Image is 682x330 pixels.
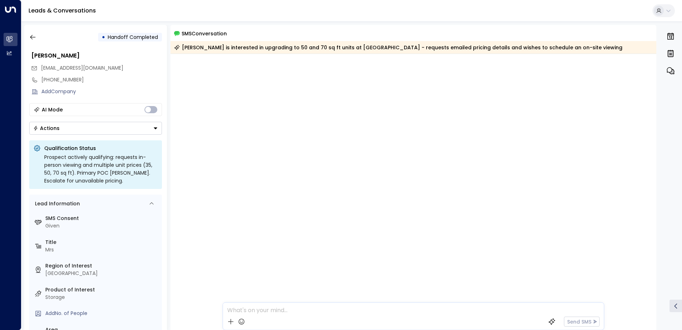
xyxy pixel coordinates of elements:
[29,6,96,15] a: Leads & Conversations
[45,310,159,317] div: AddNo. of People
[41,64,123,72] span: natalieboyadji@hotmail.com
[44,153,158,185] div: Prospect actively qualifying: requests in-person viewing and multiple unit prices (35, 50, 70 sq ...
[45,294,159,301] div: Storage
[45,215,159,222] label: SMS Consent
[102,31,105,44] div: •
[33,125,60,131] div: Actions
[42,106,63,113] div: AI Mode
[45,222,159,230] div: Given
[29,122,162,135] button: Actions
[108,34,158,41] span: Handoff Completed
[41,64,123,71] span: [EMAIL_ADDRESS][DOMAIN_NAME]
[45,286,159,294] label: Product of Interest
[174,44,622,51] div: [PERSON_NAME] is interested in upgrading to 50 and 70 sq ft units at [GEOGRAPHIC_DATA] - requests...
[45,270,159,277] div: [GEOGRAPHIC_DATA]
[31,51,162,60] div: [PERSON_NAME]
[32,200,80,207] div: Lead Information
[41,88,162,95] div: AddCompany
[182,29,227,37] span: SMS Conversation
[44,145,158,152] p: Qualification Status
[41,76,162,84] div: [PHONE_NUMBER]
[45,262,159,270] label: Region of Interest
[45,246,159,254] div: Mrs
[29,122,162,135] div: Button group with a nested menu
[45,239,159,246] label: Title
